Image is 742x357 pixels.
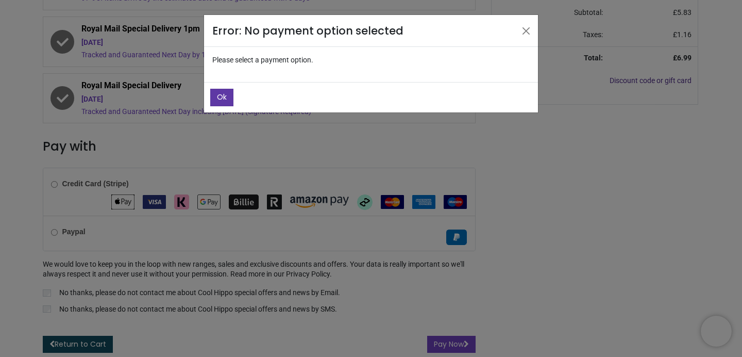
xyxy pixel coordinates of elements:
button: Ok [210,89,233,106]
iframe: Brevo live chat [701,316,732,347]
button: Close [518,23,534,39]
p: Please select a payment option. [204,47,538,74]
span: Ok [217,92,227,102]
h4: Error: No payment option selected [212,23,409,38]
